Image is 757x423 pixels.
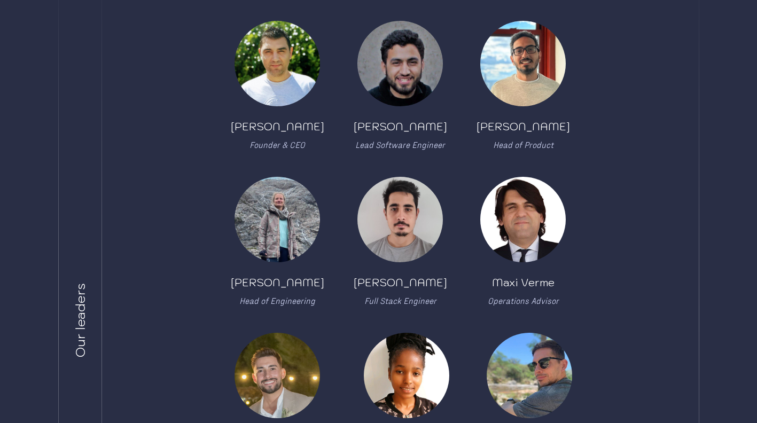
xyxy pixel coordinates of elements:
img: member image [364,333,449,418]
div: Full Stack Engineer [364,294,436,307]
div: Operations Advisor [488,294,559,307]
div: Lead Software Engineer [355,138,445,151]
div: [PERSON_NAME] [231,275,324,290]
img: member image [357,21,443,106]
img: member image [487,333,572,418]
div: [PERSON_NAME] [354,275,447,290]
img: member image [235,177,320,262]
div: [PERSON_NAME] [477,119,570,134]
div: Head of Product [493,138,553,151]
div: Maxi Verme [492,275,555,290]
img: member image [357,177,443,262]
div: Head of Engineering [239,294,315,307]
img: member image [480,21,566,106]
div: [PERSON_NAME] [231,119,324,134]
img: member image [480,177,566,262]
div: Our leaders [72,283,89,357]
img: member image [235,333,320,418]
img: member image [235,21,320,106]
div: Founder & CEO [249,138,305,151]
div: [PERSON_NAME] [354,119,447,134]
